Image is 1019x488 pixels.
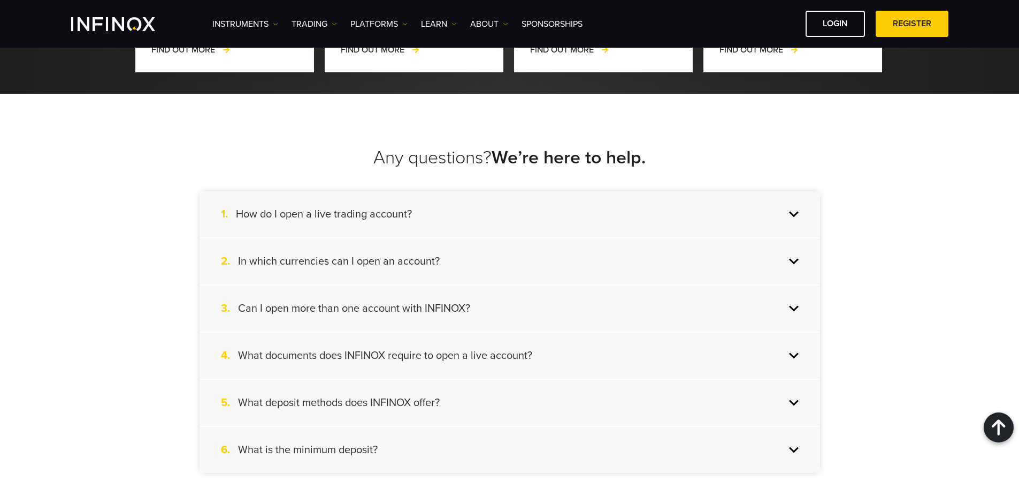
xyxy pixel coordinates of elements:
h4: Can I open more than one account with INFINOX? [238,302,470,316]
a: Instruments [212,18,278,31]
span: FIND OUT MORE [341,44,404,55]
h2: Any questions? [200,147,820,169]
a: TRADING [292,18,337,31]
h4: What deposit methods does INFINOX offer? [238,396,440,410]
span: 4. [221,349,238,363]
h4: What documents does INFINOX require to open a live account? [238,349,532,363]
span: FIND OUT MORE [530,44,594,55]
span: 6. [221,443,238,457]
a: LOGIN [806,11,865,37]
a: ABOUT [470,18,508,31]
span: 2. [221,254,238,268]
span: 1. [221,207,236,221]
a: FIND OUT MORE [151,43,231,56]
a: INFINOX Logo [71,17,180,31]
span: 5. [221,396,238,410]
span: 3. [221,302,238,316]
h4: How do I open a live trading account? [236,207,412,221]
a: PLATFORMS [350,18,408,31]
a: FIND OUT MORE [719,43,799,56]
span: FIND OUT MORE [151,44,215,55]
a: FIND OUT MORE [341,43,420,56]
strong: We’re here to help. [492,147,646,169]
a: REGISTER [876,11,948,37]
a: SPONSORSHIPS [522,18,583,31]
a: Learn [421,18,457,31]
h4: In which currencies can I open an account? [238,254,440,268]
h4: What is the minimum deposit? [238,443,378,457]
a: FIND OUT MORE [530,43,610,56]
span: FIND OUT MORE [719,44,783,55]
